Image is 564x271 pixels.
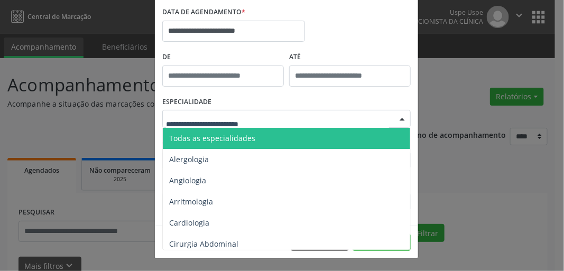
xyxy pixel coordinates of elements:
span: Todas as especialidades [169,133,255,143]
span: Alergologia [169,154,209,164]
label: De [162,49,284,66]
label: ESPECIALIDADE [162,94,211,110]
label: ATÉ [289,49,411,66]
span: Arritmologia [169,197,213,207]
span: Cardiologia [169,218,209,228]
span: Cirurgia Abdominal [169,239,238,249]
label: DATA DE AGENDAMENTO [162,4,245,21]
span: Angiologia [169,175,206,185]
